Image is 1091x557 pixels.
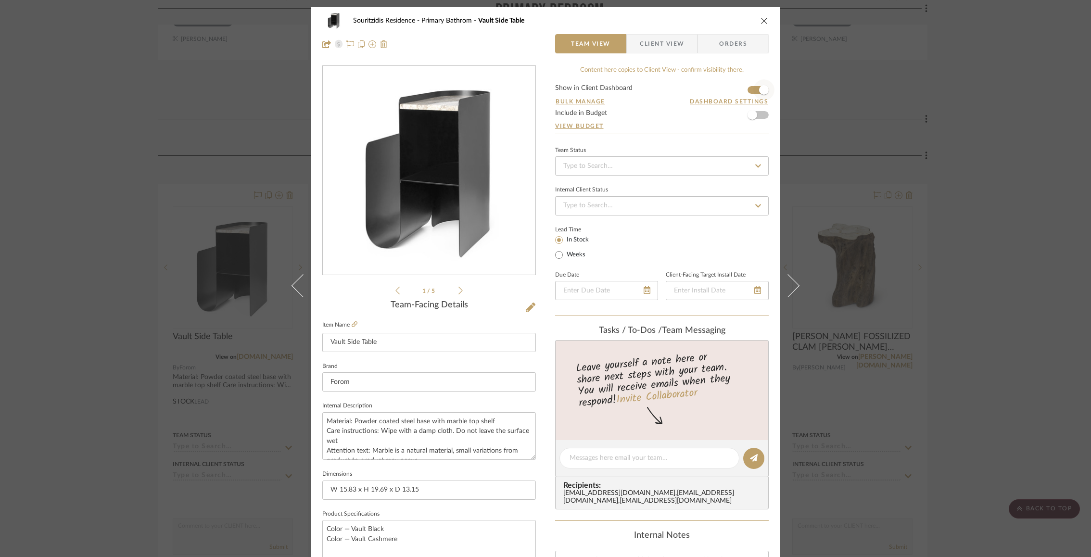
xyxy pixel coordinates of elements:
label: In Stock [565,236,589,244]
label: Brand [322,364,338,369]
span: Orders [709,34,758,53]
span: Primary Bathrom [421,17,478,24]
span: 1 [422,288,427,294]
mat-radio-group: Select item type [555,234,605,261]
button: Dashboard Settings [689,97,769,106]
button: close [760,16,769,25]
input: Type to Search… [555,196,769,215]
label: Dimensions [322,472,352,477]
div: 0 [323,66,535,275]
div: Content here copies to Client View - confirm visibility there. [555,65,769,75]
img: Remove from project [380,40,388,48]
div: Internal Client Status [555,188,608,192]
label: Lead Time [555,225,605,234]
input: Enter Install Date [666,281,769,300]
img: 536db794-b4c5-40c2-ab7e-b69cbfa0f5bf_48x40.jpg [322,11,345,30]
div: Team Status [555,148,586,153]
div: Leave yourself a note here or share next steps with your team. You will receive emails when they ... [554,347,770,411]
label: Due Date [555,273,579,278]
span: Client View [640,34,684,53]
div: Internal Notes [555,531,769,541]
label: Internal Description [322,404,372,408]
input: Enter Item Name [322,333,536,352]
label: Product Specifications [322,512,380,517]
div: team Messaging [555,326,769,336]
input: Enter Brand [322,372,536,392]
div: Team-Facing Details [322,300,536,311]
button: Bulk Manage [555,97,606,106]
a: View Budget [555,122,769,130]
span: Tasks / To-Dos / [599,326,662,335]
span: Vault Side Table [478,17,524,24]
span: / [427,288,431,294]
span: 5 [431,288,436,294]
a: Invite Collaborator [616,385,698,409]
span: Team View [571,34,610,53]
label: Item Name [322,321,357,329]
input: Enter the dimensions of this item [322,481,536,500]
input: Enter Due Date [555,281,658,300]
span: Souritzidis Residence [353,17,421,24]
label: Weeks [565,251,585,259]
img: 536db794-b4c5-40c2-ab7e-b69cbfa0f5bf_436x436.jpg [325,66,533,275]
label: Client-Facing Target Install Date [666,273,746,278]
span: Recipients: [563,481,764,490]
div: [EMAIL_ADDRESS][DOMAIN_NAME] , [EMAIL_ADDRESS][DOMAIN_NAME] , [EMAIL_ADDRESS][DOMAIN_NAME] [563,490,764,505]
input: Type to Search… [555,156,769,176]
